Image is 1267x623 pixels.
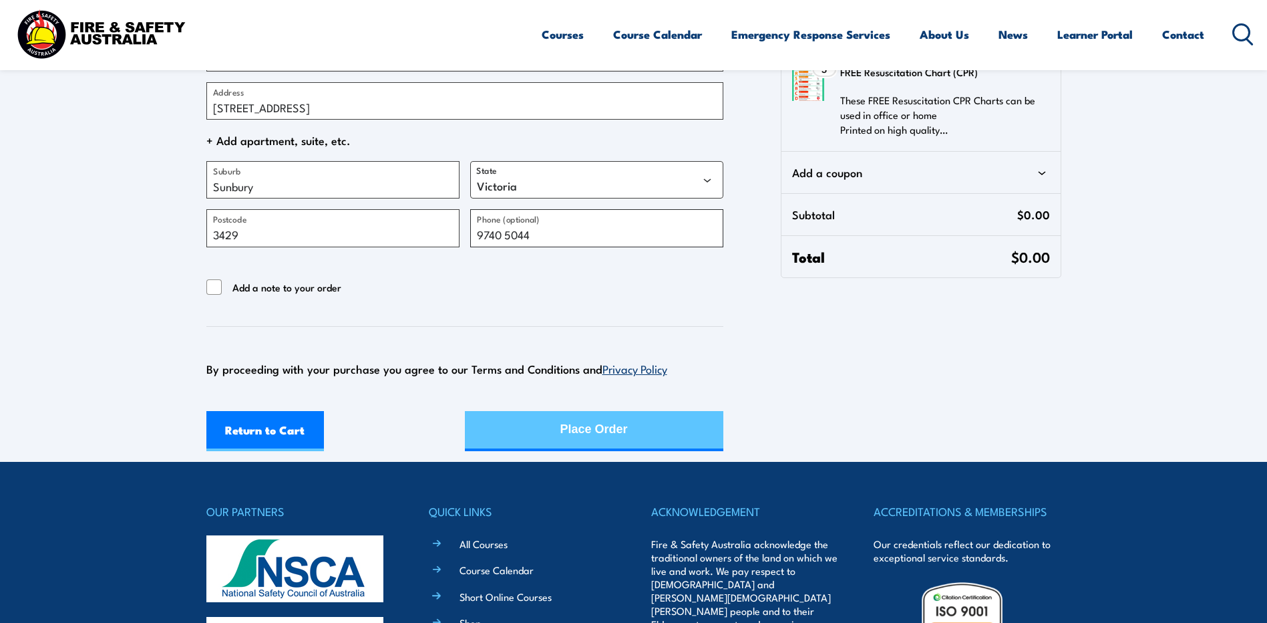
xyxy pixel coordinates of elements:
h3: FREE Resuscitation Chart (CPR) [840,62,1041,82]
img: FREE Resuscitation Chart - What are the 7 steps to CPR? [792,69,824,101]
h4: ACCREDITATIONS & MEMBERSHIPS [874,502,1061,521]
span: + Add apartment, suite, etc. [206,130,723,150]
p: Our credentials reflect our dedication to exceptional service standards. [874,537,1061,564]
div: Place Order [560,412,628,447]
label: Address [213,85,244,98]
a: Emergency Response Services [731,17,890,52]
a: Short Online Courses [460,590,552,604]
input: Address [206,82,723,120]
img: nsca-logo-footer [206,535,383,602]
a: About Us [920,17,969,52]
span: $0.00 [1011,246,1050,267]
a: All Courses [460,537,508,551]
a: Privacy Policy [602,360,667,376]
span: Total [792,247,1011,267]
div: Add a coupon [792,162,1049,182]
h4: QUICK LINKS [429,502,616,521]
a: Learner Portal [1057,17,1133,52]
span: By proceeding with your purchase you agree to our Terms and Conditions and [206,360,667,377]
a: Course Calendar [613,17,702,52]
label: Postcode [213,212,246,225]
a: Course Calendar [460,563,534,577]
span: 3 [822,64,827,74]
span: $0.00 [1017,205,1050,225]
input: Add a note to your order [206,279,222,295]
label: State [476,164,497,176]
a: Courses [542,17,584,52]
input: Suburb [206,161,460,199]
p: These FREE Resuscitation CPR Charts can be used in office or home Printed on high quality… [840,93,1041,137]
h4: OUR PARTNERS [206,502,393,521]
a: Return to Cart [206,411,325,451]
button: Place Order [465,411,723,451]
a: Contact [1162,17,1204,52]
label: Phone (optional) [477,212,540,225]
h4: ACKNOWLEDGEMENT [651,502,838,521]
input: Phone (optional) [470,209,723,247]
span: Add a note to your order [232,279,341,295]
a: News [999,17,1028,52]
input: Postcode [206,209,460,247]
span: Subtotal [792,205,1017,225]
label: Suburb [213,164,240,177]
